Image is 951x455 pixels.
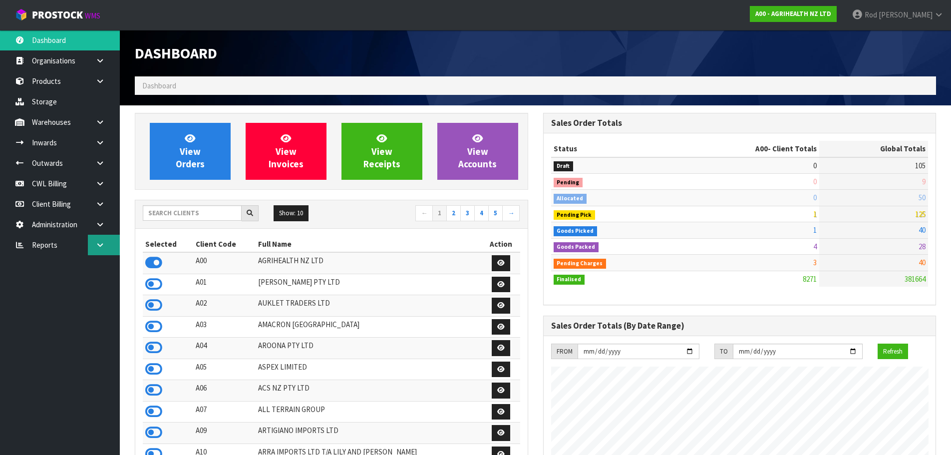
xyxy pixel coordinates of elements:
span: A00 [755,144,768,153]
span: 105 [915,161,926,170]
img: cube-alt.png [15,8,27,21]
th: Global Totals [819,141,928,157]
span: 8271 [803,274,817,284]
a: → [502,205,520,221]
a: 4 [474,205,489,221]
span: 125 [915,209,926,219]
span: Pending Charges [554,259,607,269]
span: 0 [813,161,817,170]
span: 9 [922,177,926,186]
a: ViewAccounts [437,123,518,180]
th: Client Code [193,236,256,252]
span: [PERSON_NAME] [879,10,933,19]
td: A02 [193,295,256,317]
span: View Accounts [458,132,497,170]
td: A09 [193,423,256,444]
span: 40 [919,258,926,267]
span: 4 [813,242,817,251]
span: View Invoices [269,132,304,170]
span: Pending [554,178,583,188]
a: ← [415,205,433,221]
td: AROONA PTY LTD [256,338,482,359]
span: Dashboard [142,81,176,90]
td: [PERSON_NAME] PTY LTD [256,274,482,295]
td: A01 [193,274,256,295]
td: A04 [193,338,256,359]
a: 3 [460,205,475,221]
td: A00 [193,252,256,274]
a: ViewOrders [150,123,231,180]
span: Goods Picked [554,226,598,236]
span: View Receipts [363,132,400,170]
span: Goods Packed [554,242,599,252]
span: ProStock [32,8,83,21]
span: 1 [813,225,817,235]
span: 3 [813,258,817,267]
span: Finalised [554,275,585,285]
td: ALL TERRAIN GROUP [256,401,482,423]
span: Allocated [554,194,587,204]
span: View Orders [176,132,205,170]
div: TO [714,344,733,360]
span: 50 [919,193,926,202]
small: WMS [85,11,100,20]
span: 381664 [905,274,926,284]
button: Refresh [878,344,908,360]
a: ViewInvoices [246,123,326,180]
a: 1 [432,205,447,221]
span: 1 [813,209,817,219]
div: FROM [551,344,578,360]
a: A00 - AGRIHEALTH NZ LTD [750,6,837,22]
td: ARTIGIANO IMPORTS LTD [256,423,482,444]
button: Show: 10 [274,205,309,221]
a: ViewReceipts [341,123,422,180]
span: Dashboard [135,43,217,62]
nav: Page navigation [339,205,520,223]
th: Action [482,236,520,252]
td: ASPEX LIMITED [256,359,482,380]
td: ACS NZ PTY LTD [256,380,482,402]
span: 0 [813,177,817,186]
th: Status [551,141,676,157]
td: A07 [193,401,256,423]
span: Rod [865,10,877,19]
td: A03 [193,316,256,338]
strong: A00 - AGRIHEALTH NZ LTD [755,9,831,18]
span: Pending Pick [554,210,596,220]
a: 5 [488,205,503,221]
td: AMACRON [GEOGRAPHIC_DATA] [256,316,482,338]
td: A05 [193,359,256,380]
span: Draft [554,161,574,171]
td: AUKLET TRADERS LTD [256,295,482,317]
span: 0 [813,193,817,202]
span: 40 [919,225,926,235]
a: 2 [446,205,461,221]
span: 28 [919,242,926,251]
th: Selected [143,236,193,252]
h3: Sales Order Totals [551,118,929,128]
td: AGRIHEALTH NZ LTD [256,252,482,274]
th: Full Name [256,236,482,252]
th: - Client Totals [675,141,819,157]
h3: Sales Order Totals (By Date Range) [551,321,929,331]
input: Search clients [143,205,242,221]
td: A06 [193,380,256,402]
